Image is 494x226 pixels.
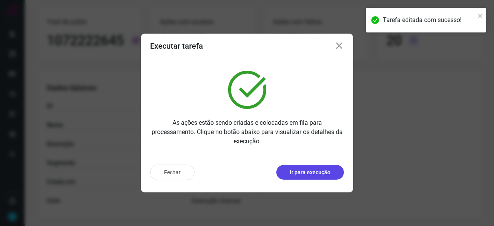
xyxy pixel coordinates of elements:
button: Fechar [150,165,195,180]
p: Ir para execução [290,168,330,177]
p: As ações estão sendo criadas e colocadas em fila para processamento. Clique no botão abaixo para ... [150,118,344,146]
div: Tarefa editada com sucesso! [383,15,475,25]
h3: Executar tarefa [150,41,203,51]
img: verified.svg [228,71,266,109]
button: close [478,11,483,20]
button: Ir para execução [276,165,344,180]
